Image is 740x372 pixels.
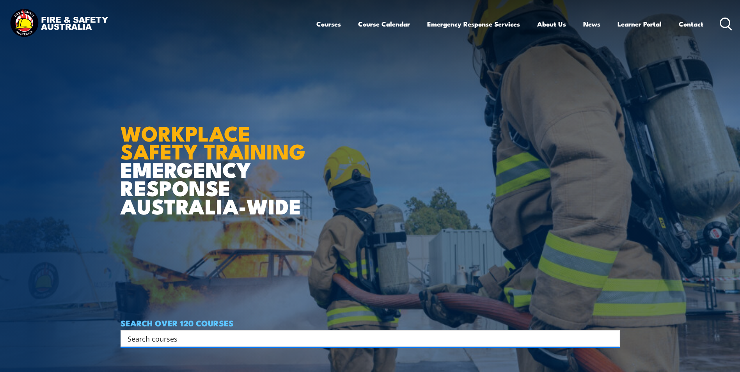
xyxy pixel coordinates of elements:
strong: WORKPLACE SAFETY TRAINING [121,116,305,167]
a: Contact [679,14,703,34]
a: Courses [316,14,341,34]
a: Course Calendar [358,14,410,34]
a: Emergency Response Services [427,14,520,34]
a: News [583,14,600,34]
a: About Us [537,14,566,34]
input: Search input [128,333,603,344]
button: Search magnifier button [606,333,617,344]
a: Learner Portal [618,14,662,34]
form: Search form [129,333,604,344]
h1: EMERGENCY RESPONSE AUSTRALIA-WIDE [121,104,311,215]
h4: SEARCH OVER 120 COURSES [121,319,620,327]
